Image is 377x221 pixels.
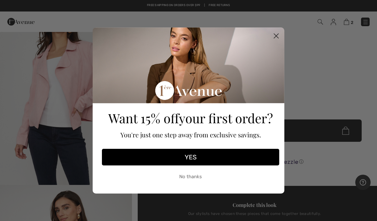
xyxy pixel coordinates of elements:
[108,110,179,126] span: Want 15% off
[179,110,273,126] span: your first order?
[102,149,279,165] button: YES
[271,30,282,42] button: Close dialog
[120,130,261,139] span: You're just one step away from exclusive savings.
[102,169,279,185] button: No thanks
